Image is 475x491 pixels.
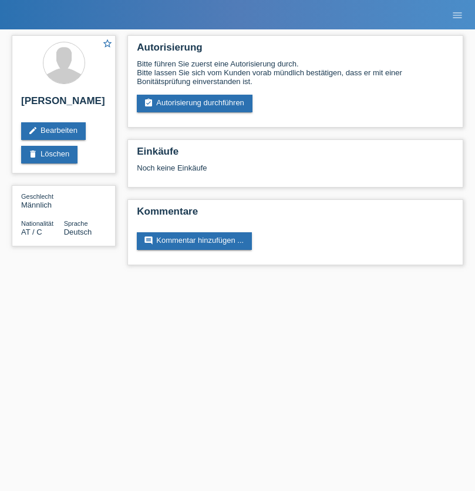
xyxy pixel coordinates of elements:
[137,206,454,223] h2: Kommentare
[137,59,454,86] div: Bitte führen Sie zuerst eine Autorisierung durch. Bitte lassen Sie sich vom Kunden vorab mündlich...
[144,236,153,245] i: comment
[137,95,252,112] a: assignment_turned_inAutorisierung durchführen
[137,163,454,181] div: Noch keine Einkäufe
[21,193,53,200] span: Geschlecht
[452,9,463,21] i: menu
[28,126,38,135] i: edit
[102,38,113,51] a: star_border
[21,122,86,140] a: editBearbeiten
[446,11,469,18] a: menu
[28,149,38,159] i: delete
[144,98,153,108] i: assignment_turned_in
[64,228,92,236] span: Deutsch
[21,95,106,113] h2: [PERSON_NAME]
[137,146,454,163] h2: Einkäufe
[102,38,113,49] i: star_border
[137,232,252,250] a: commentKommentar hinzufügen ...
[21,228,42,236] span: Österreich / C / 23.08.2016
[137,42,454,59] h2: Autorisierung
[21,220,53,227] span: Nationalität
[21,146,78,163] a: deleteLöschen
[21,192,64,209] div: Männlich
[64,220,88,227] span: Sprache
